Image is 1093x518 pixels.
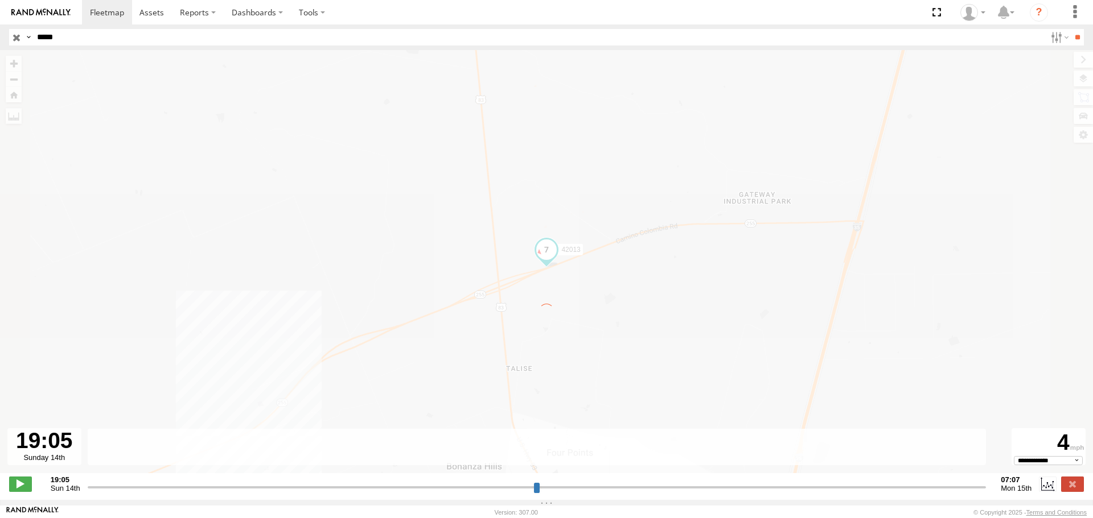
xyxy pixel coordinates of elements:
[956,4,989,21] div: Caseta Laredo TX
[9,476,32,491] label: Play/Stop
[1046,29,1071,45] label: Search Filter Options
[11,9,71,16] img: rand-logo.svg
[1001,484,1032,492] span: Mon 15th Sep 2025
[973,509,1087,516] div: © Copyright 2025 -
[1030,3,1048,22] i: ?
[1013,430,1084,456] div: 4
[495,509,538,516] div: Version: 307.00
[51,475,80,484] strong: 19:05
[6,507,59,518] a: Visit our Website
[24,29,33,45] label: Search Query
[51,484,80,492] span: Sun 14th Sep 2025
[1061,476,1084,491] label: Close
[1001,475,1032,484] strong: 07:07
[1026,509,1087,516] a: Terms and Conditions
